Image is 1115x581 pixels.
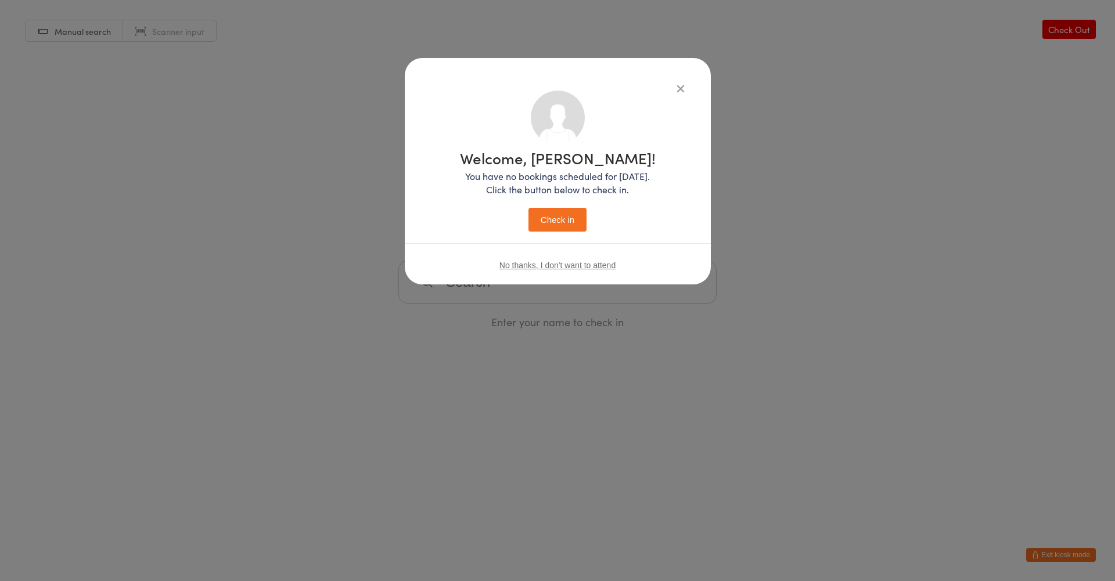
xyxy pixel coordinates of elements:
h1: Welcome, [PERSON_NAME]! [460,150,656,165]
button: No thanks, I don't want to attend [499,261,616,270]
p: You have no bookings scheduled for [DATE]. Click the button below to check in. [460,169,656,196]
img: no_photo.png [531,91,585,145]
button: Check in [528,208,587,232]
